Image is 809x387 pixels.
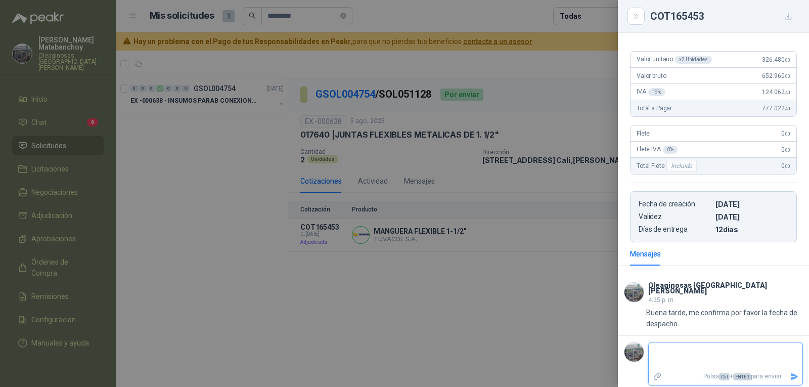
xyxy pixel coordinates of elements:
span: 652.960 [762,72,790,79]
div: 19 % [648,88,666,96]
span: ,40 [784,90,790,95]
span: Flete [637,130,650,137]
span: ,00 [784,73,790,79]
p: Fecha de creación [639,200,711,208]
span: Ctrl [719,373,730,380]
span: Total Flete [637,160,699,172]
span: 326.480 [762,56,790,63]
p: Validez [639,212,711,221]
span: ,00 [784,147,790,153]
span: 777.022 [762,105,790,112]
span: ,00 [784,57,790,63]
span: 0 [781,130,790,137]
span: Flete IVA [637,146,678,154]
span: Valor bruto [637,72,666,79]
div: Incluido [666,160,697,172]
span: ,00 [784,163,790,169]
span: Valor unitario [637,56,712,64]
span: IVA [637,88,665,96]
p: Pulsa + para enviar [666,368,786,385]
span: ENTER [733,373,751,380]
div: COT165453 [650,8,797,24]
div: 0 % [663,146,678,154]
p: [DATE] [715,200,788,208]
div: Mensajes [630,248,661,260]
span: 124.062 [762,89,790,96]
p: 12 dias [715,225,788,234]
p: Buena tarde, me confirma por favor la fecha de despacho [646,307,803,329]
img: Company Logo [624,283,644,302]
span: 0 [781,146,790,153]
img: Company Logo [624,342,644,362]
h3: Oleaginosas [GEOGRAPHIC_DATA][PERSON_NAME] [648,283,803,294]
span: ,40 [784,106,790,111]
button: Enviar [786,368,802,385]
p: Días de entrega [639,225,711,234]
div: x 2 Unidades [675,56,712,64]
label: Adjuntar archivos [649,368,666,385]
span: 0 [781,162,790,169]
button: Close [630,10,642,22]
span: 4:25 p. m. [648,296,675,304]
span: Total a Pagar [637,105,672,112]
p: [DATE] [715,212,788,221]
span: ,00 [784,131,790,137]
